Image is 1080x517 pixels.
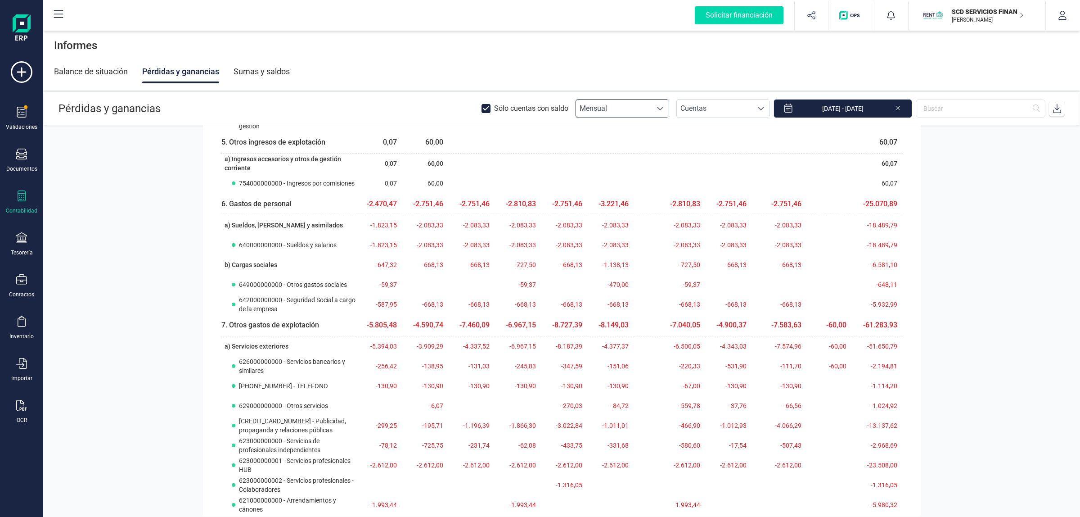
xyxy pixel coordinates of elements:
td: -559,78 [634,396,706,416]
td: -2.612,00 [634,455,706,475]
span: Pérdidas y ganancias [58,102,161,115]
td: -470,00 [588,275,634,295]
td: -5.394,03 [356,336,402,357]
td: -2.083,33 [588,215,634,236]
span: Cuentas [677,100,752,118]
td: -1.024,92 [852,396,903,416]
td: -2.083,33 [541,215,588,236]
td: -131,03 [449,356,495,376]
td: -727,50 [495,255,541,275]
td: -59,37 [634,275,706,295]
td: -668,13 [449,295,495,314]
span: [PHONE_NUMBER] - TELEFONO [239,381,328,390]
div: Contabilidad [6,207,37,214]
span: a) Ingresos accesorios y otros de gestión corriente [225,155,341,172]
div: Solicitar financiación [695,6,783,24]
div: Sumas y saldos [234,60,290,83]
td: -2.083,33 [706,215,752,236]
td: -60,00 [807,336,852,357]
td: 60,07 [852,154,903,174]
td: -1.011,01 [588,416,634,435]
td: -60,00 [807,356,852,376]
td: -111,70 [752,356,807,376]
td: -2.612,00 [402,455,449,475]
td: -67,00 [634,376,706,396]
span: 7. Otros gastos de explotación [221,321,319,329]
td: -1.993,44 [356,495,402,515]
td: -668,13 [541,295,588,314]
td: 60,07 [852,132,903,154]
td: -66,56 [752,396,807,416]
td: -2.083,33 [495,215,541,236]
td: 0,07 [356,132,402,154]
td: -2.470,47 [356,193,402,215]
td: -7.574,96 [752,336,807,357]
td: 0,07 [356,173,402,193]
td: -4.066,29 [752,416,807,435]
td: -59,37 [356,275,402,295]
span: 5. Otros ingresos de explotación [221,138,325,146]
div: Importar [11,375,32,382]
td: -7.583,63 [752,314,807,336]
td: -2.083,33 [752,215,807,236]
td: -725,75 [402,435,449,455]
td: -2.083,33 [449,235,495,255]
td: -130,90 [402,376,449,396]
td: -138,95 [402,356,449,376]
td: -2.083,33 [402,215,449,236]
td: -668,13 [752,255,807,275]
td: 0,07 [356,154,402,174]
td: -668,13 [706,255,752,275]
span: 649000000000 - Otros gastos sociales [239,280,347,289]
input: Buscar [916,100,1045,118]
td: -2.083,33 [541,235,588,255]
td: -2.083,33 [402,235,449,255]
span: 6. Gastos de personal [221,200,292,208]
td: -18.489,79 [852,215,903,236]
span: 640000000000 - Sueldos y salarios [239,240,337,249]
button: SCSCD SERVICIOS FINANCIEROS SL[PERSON_NAME] [919,1,1035,30]
span: b) Cargas sociales [225,261,277,268]
td: -668,13 [706,295,752,314]
td: -2.612,00 [495,455,541,475]
td: -2.083,33 [449,215,495,236]
td: -668,13 [449,255,495,275]
td: -2.083,33 [634,215,706,236]
td: 60,00 [402,154,449,174]
td: -130,90 [541,376,588,396]
td: -2.751,46 [752,193,807,215]
td: -347,59 [541,356,588,376]
td: -2.083,33 [752,235,807,255]
td: -256,42 [356,356,402,376]
td: -5.932,99 [852,295,903,314]
td: -4.377,37 [588,336,634,357]
div: Tesorería [11,249,33,256]
span: 642000000000 - Seguridad Social a cargo de la empresa [239,295,355,313]
td: -2.968,69 [852,435,903,455]
td: -8.149,03 [588,314,634,336]
span: 623000000002 - Servicios profesionales - Colaboradores [239,476,355,494]
p: SCD SERVICIOS FINANCIEROS SL [952,7,1024,16]
td: -151,06 [588,356,634,376]
td: -1.012,93 [706,416,752,435]
td: -84,72 [588,396,634,416]
td: -6.967,15 [495,336,541,357]
td: -6.967,15 [495,314,541,336]
span: 629000000000 - Otros servicios [239,401,328,410]
td: -1.993,44 [495,495,541,515]
td: -668,13 [541,255,588,275]
td: -668,13 [588,295,634,314]
td: -245,83 [495,356,541,376]
td: -2.612,00 [541,455,588,475]
td: -2.612,00 [588,455,634,475]
div: Documentos [6,165,37,172]
span: Sólo cuentas con saldo [494,101,568,116]
td: -130,90 [356,376,402,396]
td: -78,12 [356,435,402,455]
span: 626000000000 - Servicios bancarios y similares [239,357,355,375]
td: -531,90 [706,356,752,376]
td: -3.022,84 [541,416,588,435]
div: Validaciones [6,123,37,131]
td: 60,07 [852,173,903,193]
span: [CREDIT_CARD_NUMBER] - Publicidad, propaganda y relaciones públicas [239,417,355,435]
